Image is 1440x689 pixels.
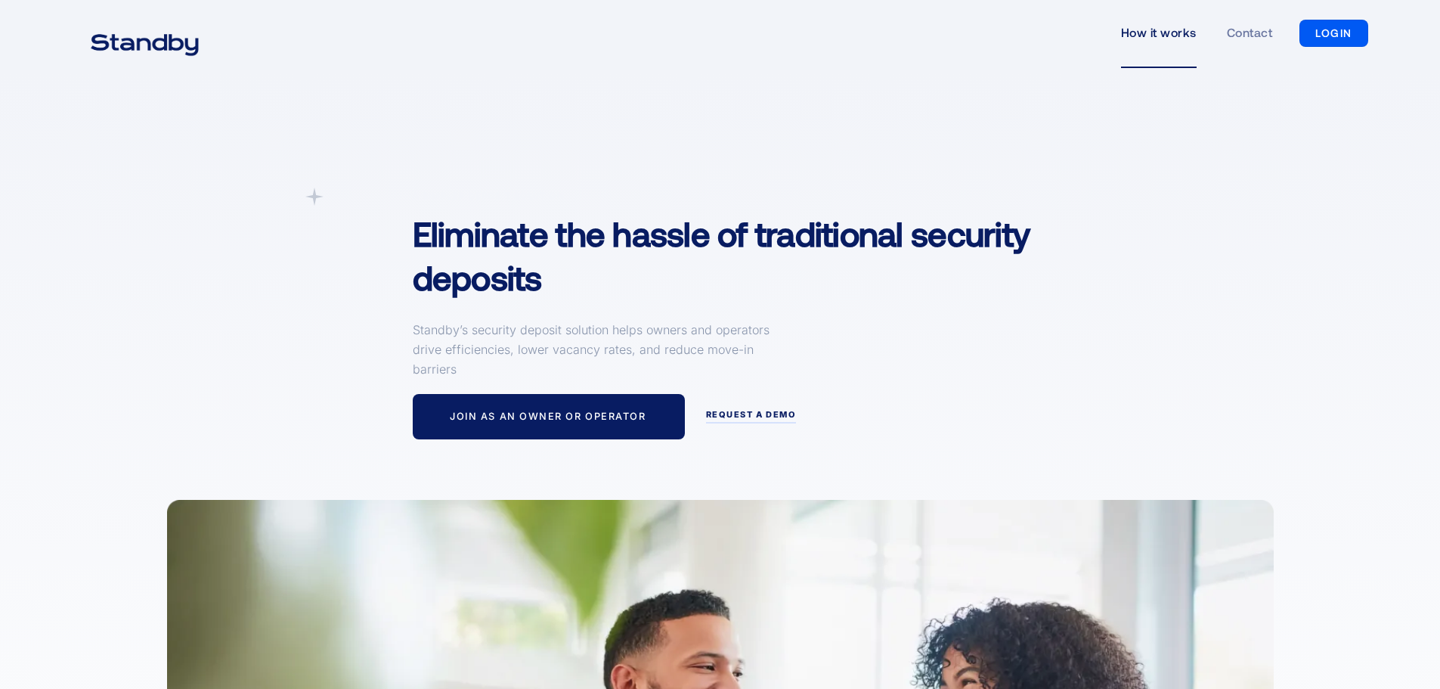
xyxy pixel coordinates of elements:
div: Join as an owner or operator [450,411,646,423]
div: request a demo [706,410,797,421]
div: A simpler Deposit Solution [413,188,564,203]
h1: Eliminate the hassle of traditional security deposits [413,212,1121,299]
a: request a demo [706,410,797,424]
p: Standby’s security deposit solution helps owners and operators drive efficiencies, lower vacancy ... [413,320,776,379]
a: home [72,24,218,42]
a: LOGIN [1299,20,1368,47]
a: Join as an owner or operator [413,394,685,439]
